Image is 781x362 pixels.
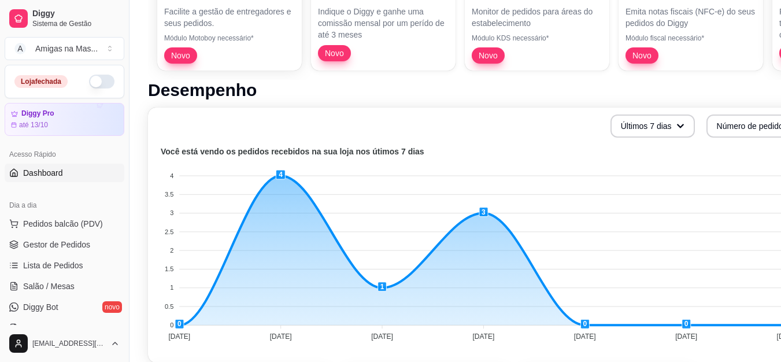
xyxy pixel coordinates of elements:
span: KDS [23,322,40,334]
text: Você está vendo os pedidos recebidos na sua loja nos útimos 7 dias [161,147,424,156]
a: Gestor de Pedidos [5,235,124,254]
tspan: [DATE] [168,333,190,341]
span: Salão / Mesas [23,280,75,292]
span: Diggy [32,9,120,19]
button: Select a team [5,37,124,60]
tspan: 2 [170,247,173,254]
a: Lista de Pedidos [5,256,124,275]
tspan: 3.5 [165,191,173,198]
tspan: [DATE] [371,333,393,341]
div: Dia a dia [5,196,124,215]
div: Acesso Rápido [5,145,124,164]
article: Diggy Pro [21,109,54,118]
a: DiggySistema de Gestão [5,5,124,32]
a: KDS [5,319,124,337]
tspan: 1 [170,284,173,291]
a: Salão / Mesas [5,277,124,295]
tspan: 0.5 [165,303,173,310]
tspan: 2.5 [165,228,173,235]
a: Dashboard [5,164,124,182]
tspan: 4 [170,172,173,179]
span: Novo [628,50,656,61]
div: Loja fechada [14,75,68,88]
span: Gestor de Pedidos [23,239,90,250]
button: Pedidos balcão (PDV) [5,215,124,233]
tspan: 0 [170,322,173,328]
span: Lista de Pedidos [23,260,83,271]
span: Dashboard [23,167,63,179]
p: Módulo KDS necessário* [472,34,602,43]
tspan: [DATE] [472,333,494,341]
span: Novo [320,47,349,59]
tspan: 1.5 [165,265,173,272]
tspan: [DATE] [574,333,596,341]
p: Módulo fiscal necessário* [625,34,756,43]
p: Indique o Diggy e ganhe uma comissão mensal por um perído de até 3 meses [318,6,449,40]
a: Diggy Botnovo [5,298,124,316]
tspan: 3 [170,209,173,216]
a: Diggy Proaté 13/10 [5,103,124,136]
span: Pedidos balcão (PDV) [23,218,103,230]
span: Sistema de Gestão [32,19,120,28]
button: Alterar Status [89,75,114,88]
tspan: [DATE] [270,333,292,341]
p: Facilite a gestão de entregadores e seus pedidos. [164,6,295,29]
article: até 13/10 [19,120,48,130]
tspan: [DATE] [675,333,697,341]
span: Novo [166,50,195,61]
p: Emita notas fiscais (NFC-e) do seus pedidos do Diggy [625,6,756,29]
span: Diggy Bot [23,301,58,313]
span: A [14,43,26,54]
span: [EMAIL_ADDRESS][DOMAIN_NAME] [32,339,106,348]
div: Amigas na Mas ... [35,43,98,54]
p: Módulo Motoboy necessário* [164,34,295,43]
span: Novo [474,50,502,61]
button: [EMAIL_ADDRESS][DOMAIN_NAME] [5,330,124,357]
button: Últimos 7 dias [610,114,695,138]
p: Monitor de pedidos para áreas do estabelecimento [472,6,602,29]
